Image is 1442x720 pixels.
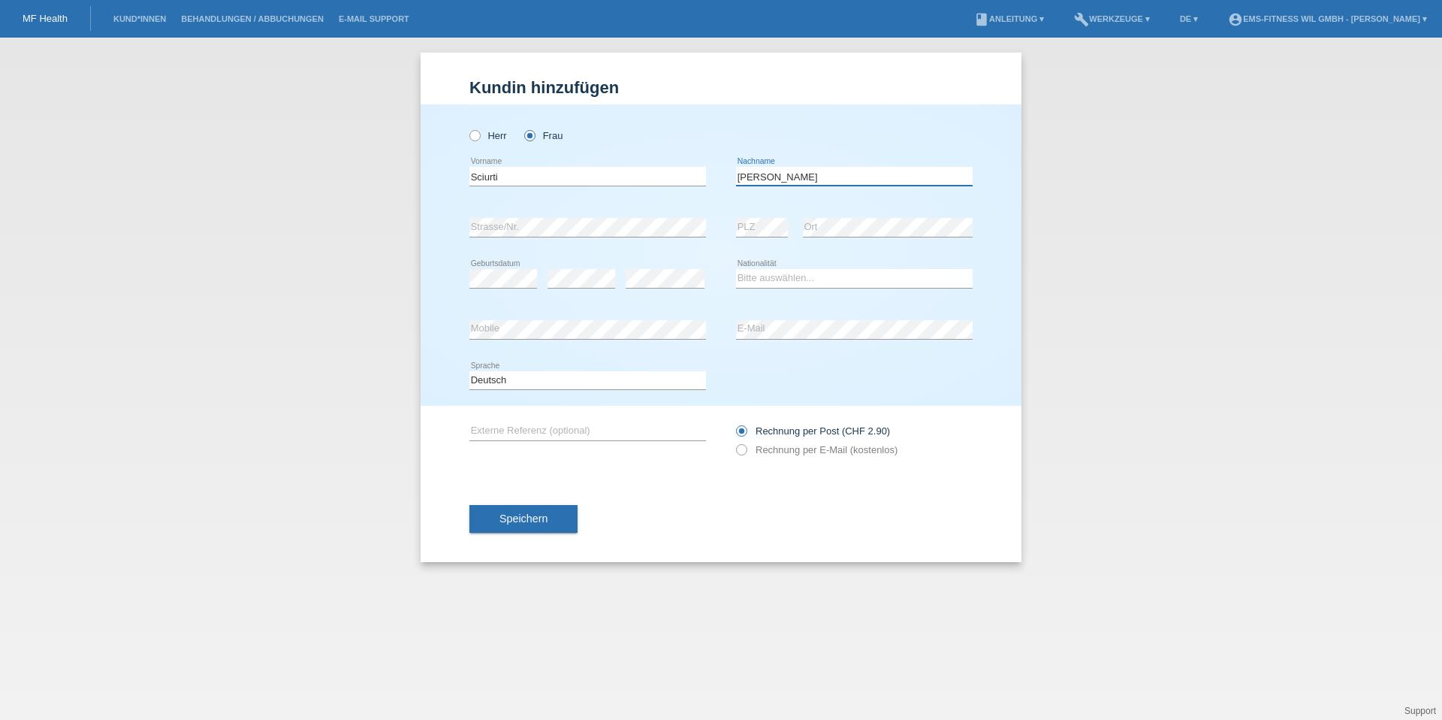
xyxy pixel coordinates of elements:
[1172,14,1205,23] a: DE ▾
[524,130,534,140] input: Frau
[23,13,68,24] a: MF Health
[499,513,548,525] span: Speichern
[1066,14,1157,23] a: buildWerkzeuge ▾
[331,14,417,23] a: E-Mail Support
[736,444,746,463] input: Rechnung per E-Mail (kostenlos)
[736,425,890,437] label: Rechnung per Post (CHF 2.90)
[106,14,173,23] a: Kund*innen
[173,14,331,23] a: Behandlungen / Abbuchungen
[967,14,1051,23] a: bookAnleitung ▾
[469,78,973,97] h1: Kundin hinzufügen
[736,425,746,444] input: Rechnung per Post (CHF 2.90)
[469,130,507,141] label: Herr
[469,505,578,534] button: Speichern
[524,130,563,141] label: Frau
[1404,706,1436,716] a: Support
[974,12,989,27] i: book
[469,130,479,140] input: Herr
[736,444,897,455] label: Rechnung per E-Mail (kostenlos)
[1074,12,1089,27] i: build
[1228,12,1243,27] i: account_circle
[1220,14,1434,23] a: account_circleEMS-Fitness Wil GmbH - [PERSON_NAME] ▾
